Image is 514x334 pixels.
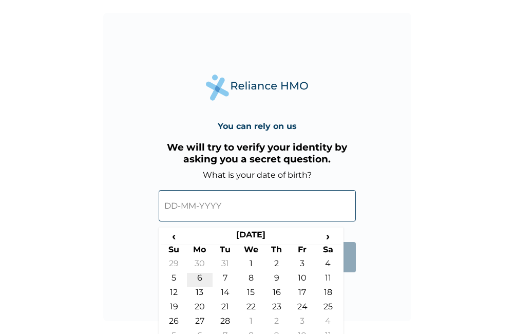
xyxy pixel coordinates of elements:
td: 1 [238,316,264,330]
th: [DATE] [187,230,315,244]
th: Fr [290,244,315,258]
span: › [315,230,341,243]
td: 9 [264,273,290,287]
td: 2 [264,258,290,273]
td: 24 [290,302,315,316]
td: 2 [264,316,290,330]
td: 6 [187,273,213,287]
td: 30 [187,258,213,273]
label: What is your date of birth? [203,170,312,180]
td: 16 [264,287,290,302]
img: Reliance Health's Logo [206,75,309,101]
td: 3 [290,316,315,330]
th: Th [264,244,290,258]
input: DD-MM-YYYY [159,190,356,221]
span: ‹ [161,230,187,243]
td: 4 [315,258,341,273]
td: 29 [161,258,187,273]
th: Sa [315,244,341,258]
h3: We will try to verify your identity by asking you a secret question. [159,141,356,165]
td: 14 [213,287,238,302]
td: 28 [213,316,238,330]
td: 31 [213,258,238,273]
th: Tu [213,244,238,258]
td: 4 [315,316,341,330]
td: 17 [290,287,315,302]
td: 7 [213,273,238,287]
td: 3 [290,258,315,273]
td: 8 [238,273,264,287]
td: 21 [213,302,238,316]
td: 19 [161,302,187,316]
th: Su [161,244,187,258]
th: We [238,244,264,258]
td: 10 [290,273,315,287]
td: 26 [161,316,187,330]
td: 20 [187,302,213,316]
h4: You can rely on us [218,121,297,131]
td: 27 [187,316,213,330]
td: 12 [161,287,187,302]
td: 25 [315,302,341,316]
td: 13 [187,287,213,302]
td: 11 [315,273,341,287]
td: 22 [238,302,264,316]
td: 5 [161,273,187,287]
td: 1 [238,258,264,273]
td: 23 [264,302,290,316]
th: Mo [187,244,213,258]
td: 15 [238,287,264,302]
td: 18 [315,287,341,302]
